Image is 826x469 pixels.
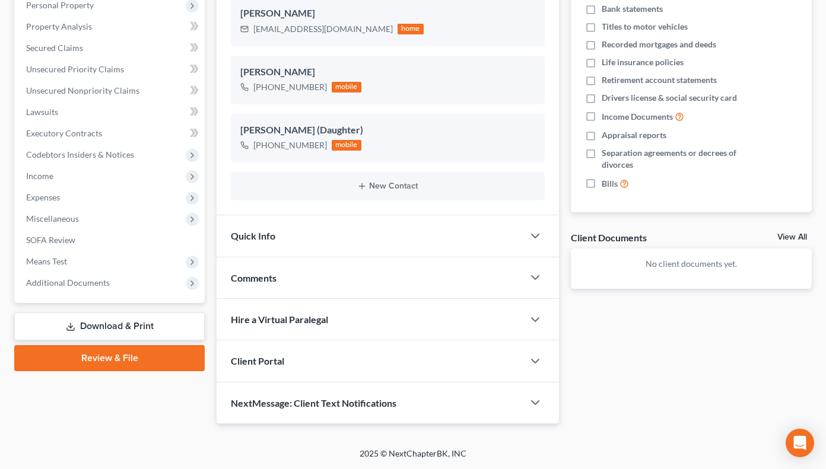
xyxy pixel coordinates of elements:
[231,314,328,325] span: Hire a Virtual Paralegal
[14,312,205,340] a: Download & Print
[602,3,663,15] span: Bank statements
[571,231,647,244] div: Client Documents
[777,233,807,241] a: View All
[253,139,327,151] div: [PHONE_NUMBER]
[602,39,716,50] span: Recorded mortgages and deeds
[602,92,737,104] span: Drivers license & social security card
[231,272,277,283] span: Comments
[398,24,424,34] div: home
[602,74,717,86] span: Retirement account statements
[14,345,205,371] a: Review & File
[580,258,802,270] p: No client documents yet.
[17,80,205,101] a: Unsecured Nonpriority Claims
[602,56,684,68] span: Life insurance policies
[602,21,688,33] span: Titles to motor vehicles
[26,43,83,53] span: Secured Claims
[26,64,124,74] span: Unsecured Priority Claims
[26,107,58,117] span: Lawsuits
[17,16,205,37] a: Property Analysis
[26,21,92,31] span: Property Analysis
[17,101,205,123] a: Lawsuits
[26,128,102,138] span: Executory Contracts
[231,355,284,366] span: Client Portal
[231,230,275,241] span: Quick Info
[602,129,666,141] span: Appraisal reports
[253,81,327,93] div: [PHONE_NUMBER]
[231,397,396,409] span: NextMessage: Client Text Notifications
[240,123,535,138] div: [PERSON_NAME] (Daughter)
[17,229,205,251] a: SOFA Review
[26,235,75,245] span: SOFA Review
[240,7,535,21] div: [PERSON_NAME]
[17,37,205,59] a: Secured Claims
[602,178,618,190] span: Bills
[26,85,139,95] span: Unsecured Nonpriority Claims
[240,181,535,191] button: New Contact
[332,140,361,151] div: mobile
[17,123,205,144] a: Executory Contracts
[786,429,814,457] div: Open Intercom Messenger
[26,256,67,266] span: Means Test
[26,213,79,224] span: Miscellaneous
[332,82,361,92] div: mobile
[240,65,535,79] div: [PERSON_NAME]
[75,448,751,469] div: 2025 © NextChapterBK, INC
[253,23,393,35] div: [EMAIL_ADDRESS][DOMAIN_NAME]
[26,149,134,159] span: Codebtors Insiders & Notices
[602,147,742,171] span: Separation agreements or decrees of divorces
[17,59,205,80] a: Unsecured Priority Claims
[26,277,110,288] span: Additional Documents
[26,171,53,181] span: Income
[602,111,673,123] span: Income Documents
[26,192,60,202] span: Expenses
